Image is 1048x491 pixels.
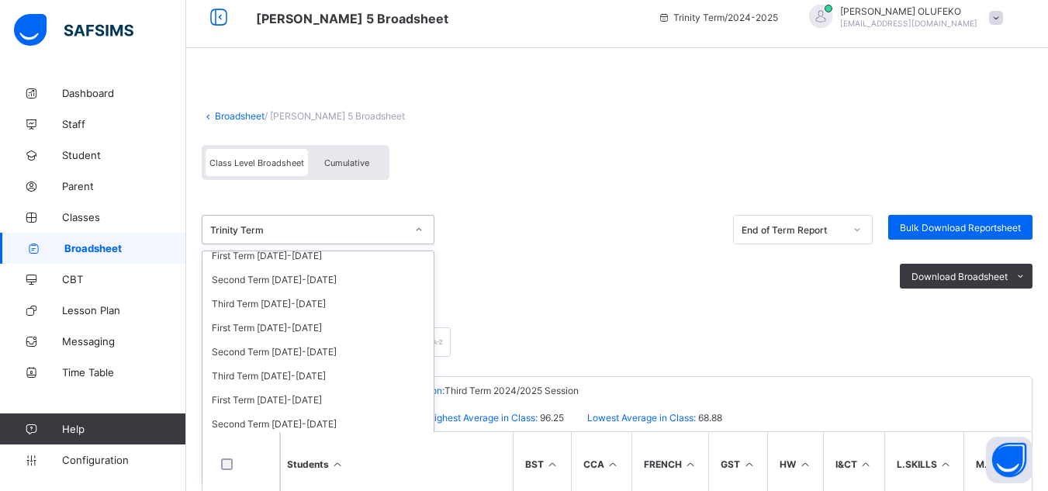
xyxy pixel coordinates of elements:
[427,412,538,424] span: Highest Average in Class:
[265,110,405,122] span: / [PERSON_NAME] 5 Broadsheet
[587,412,696,424] span: Lowest Average in Class:
[62,180,186,192] span: Parent
[538,412,564,424] span: 96.25
[444,385,579,396] span: Third Term 2024/2025 Session
[900,222,1021,233] span: Bulk Download Reportsheet
[658,12,778,23] span: session/term information
[62,304,186,316] span: Lesson Plan
[331,458,344,470] i: Sort Ascending
[859,458,873,470] i: Sort in Ascending Order
[798,458,811,470] i: Sort in Ascending Order
[202,316,434,340] div: First Term [DATE]-[DATE]
[684,458,697,470] i: Sort in Ascending Order
[64,242,186,254] span: Broadsheet
[62,87,186,99] span: Dashboard
[324,157,369,168] span: Cumulative
[696,412,722,424] span: 68.88
[911,271,1008,282] span: Download Broadsheet
[62,335,186,348] span: Messaging
[607,458,620,470] i: Sort in Ascending Order
[840,19,977,28] span: [EMAIL_ADDRESS][DOMAIN_NAME]
[62,366,186,379] span: Time Table
[62,149,186,161] span: Student
[794,5,1011,30] div: DEBORAHOLUFEKO
[742,458,756,470] i: Sort in Ascending Order
[202,388,434,412] div: First Term [DATE]-[DATE]
[62,211,186,223] span: Classes
[742,224,844,236] div: End of Term Report
[939,458,953,470] i: Sort in Ascending Order
[546,458,559,470] i: Sort in Ascending Order
[62,423,185,435] span: Help
[256,11,448,26] span: Class Arm Broadsheet
[202,292,434,316] div: Third Term [DATE]-[DATE]
[202,364,434,388] div: Third Term [DATE]-[DATE]
[202,412,434,436] div: Second Term [DATE]-[DATE]
[62,273,186,285] span: CBT
[202,244,434,268] div: First Term [DATE]-[DATE]
[202,268,434,292] div: Second Term [DATE]-[DATE]
[62,454,185,466] span: Configuration
[210,224,406,236] div: Trinity Term
[62,118,186,130] span: Staff
[14,14,133,47] img: safsims
[215,110,265,122] a: Broadsheet
[202,340,434,364] div: Second Term [DATE]-[DATE]
[209,157,304,168] span: Class Level Broadsheet
[986,437,1032,483] button: Open asap
[840,5,977,17] span: [PERSON_NAME] OLUFEKO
